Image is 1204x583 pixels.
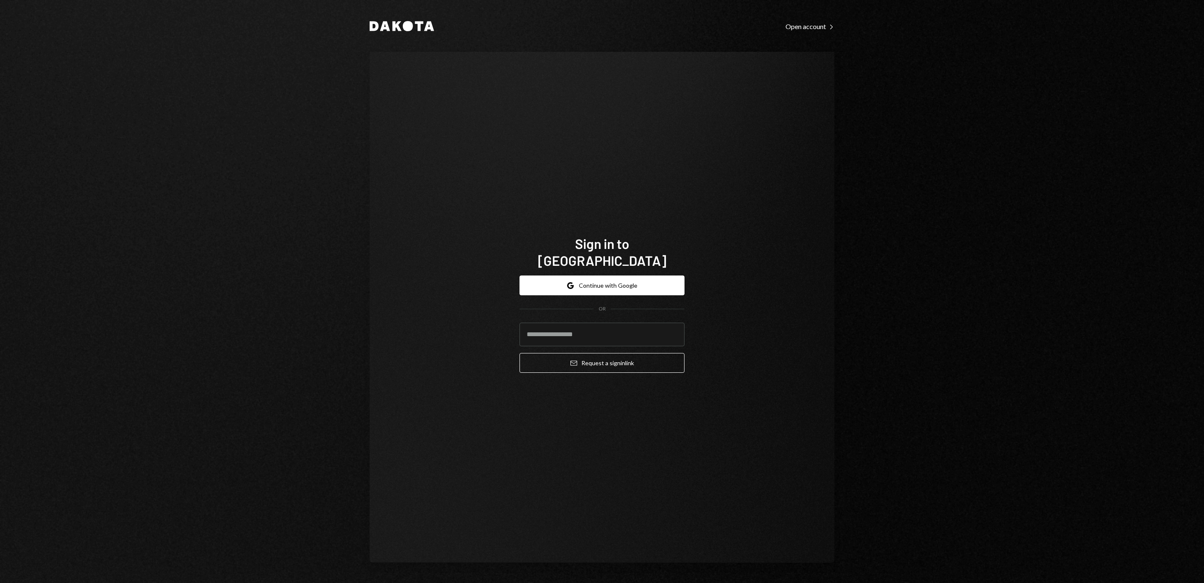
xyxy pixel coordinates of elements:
a: Open account [786,21,834,31]
h1: Sign in to [GEOGRAPHIC_DATA] [519,235,685,269]
button: Continue with Google [519,275,685,295]
button: Request a signinlink [519,353,685,373]
div: OR [599,305,606,313]
div: Open account [786,22,834,31]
